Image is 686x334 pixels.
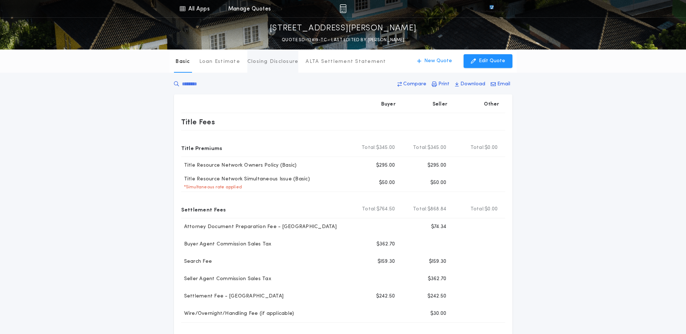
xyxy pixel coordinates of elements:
[430,78,452,91] button: Print
[362,144,376,151] b: Total:
[340,4,346,13] img: img
[181,310,294,317] p: Wire/Overnight/Handling Fee (if applicable)
[413,144,427,151] b: Total:
[282,37,404,44] p: QUOTE SD-12819-TC - LAST EDITED BY [PERSON_NAME]
[175,58,190,65] p: Basic
[427,293,447,300] p: $242.50
[376,206,395,213] span: $764.50
[460,81,485,88] p: Download
[181,176,310,183] p: Title Resource Network Simultaneous Issue (Basic)
[376,162,395,169] p: $295.00
[362,206,376,213] b: Total:
[485,144,498,151] span: $0.00
[247,58,299,65] p: Closing Disclosure
[199,58,240,65] p: Loan Estimate
[413,206,427,213] b: Total:
[429,258,447,265] p: $159.30
[181,142,222,154] p: Title Premiums
[376,293,395,300] p: $242.50
[453,78,487,91] button: Download
[181,116,215,128] p: Title Fees
[395,78,429,91] button: Compare
[378,258,395,265] p: $159.30
[181,184,242,190] p: * Simultaneous rate applied
[428,275,447,283] p: $362.70
[433,101,448,108] p: Seller
[381,101,396,108] p: Buyer
[424,57,452,65] p: New Quote
[181,275,271,283] p: Seller Agent Commission Sales Tax
[306,58,386,65] p: ALTA Settlement Statement
[181,162,297,169] p: Title Resource Network Owners Policy (Basic)
[430,179,447,187] p: $50.00
[485,206,498,213] span: $0.00
[270,23,417,34] p: [STREET_ADDRESS][PERSON_NAME]
[470,206,485,213] b: Total:
[497,81,510,88] p: Email
[181,293,284,300] p: Settlement Fee - [GEOGRAPHIC_DATA]
[376,144,395,151] span: $345.00
[410,54,459,68] button: New Quote
[427,162,447,169] p: $295.00
[470,144,485,151] b: Total:
[181,241,272,248] p: Buyer Agent Commission Sales Tax
[479,57,505,65] p: Edit Quote
[181,258,212,265] p: Search Fee
[489,78,512,91] button: Email
[484,101,499,108] p: Other
[430,310,447,317] p: $30.00
[464,54,512,68] button: Edit Quote
[438,81,449,88] p: Print
[403,81,426,88] p: Compare
[427,206,447,213] span: $868.84
[427,144,447,151] span: $345.00
[376,241,395,248] p: $362.70
[379,179,395,187] p: $50.00
[181,223,337,231] p: Attorney Document Preparation Fee - [GEOGRAPHIC_DATA]
[476,5,507,12] img: vs-icon
[431,223,447,231] p: $74.34
[181,204,226,215] p: Settlement Fees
